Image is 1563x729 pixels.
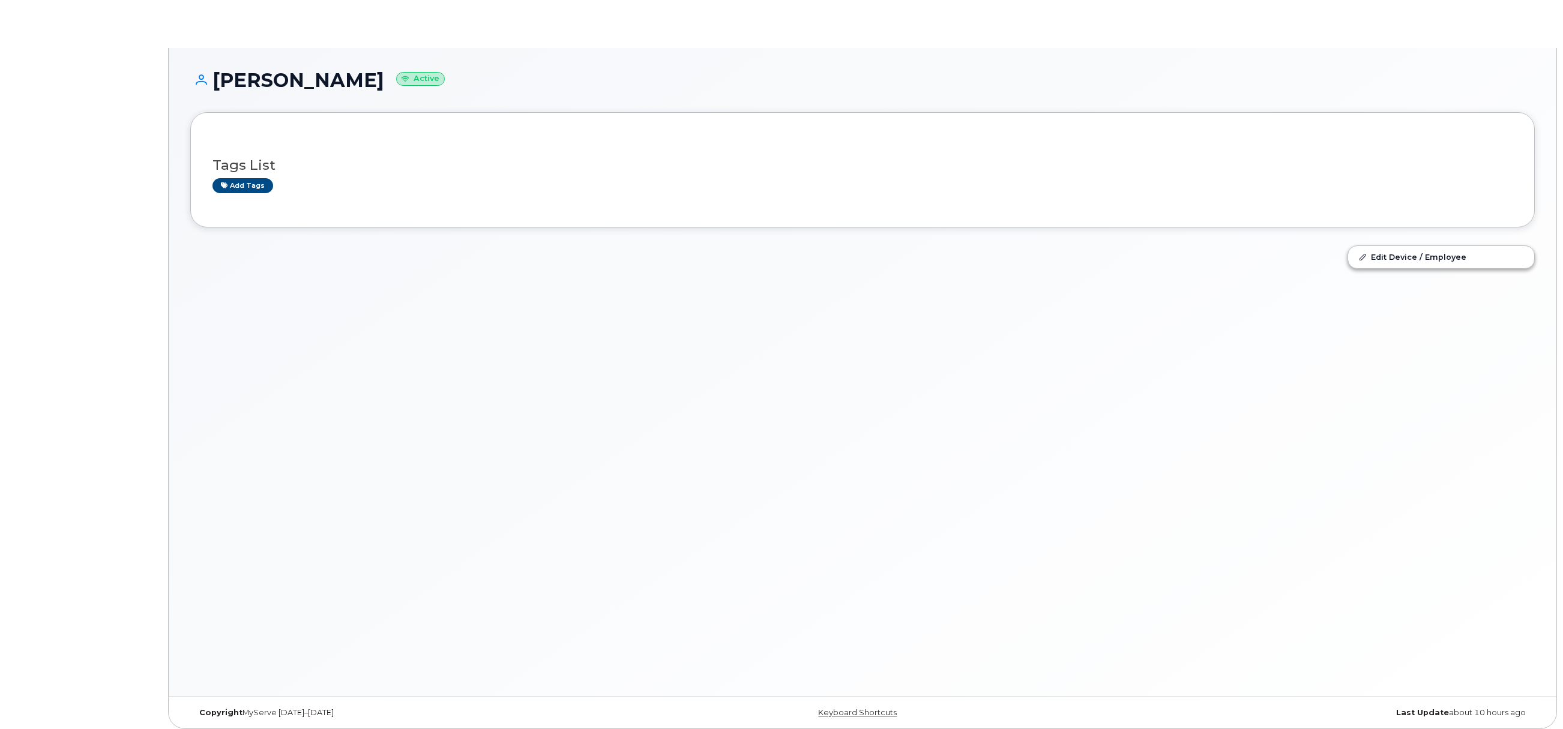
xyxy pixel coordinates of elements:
[818,708,897,717] a: Keyboard Shortcuts
[1086,708,1535,718] div: about 10 hours ago
[212,158,1513,173] h3: Tags List
[190,708,639,718] div: MyServe [DATE]–[DATE]
[199,708,242,717] strong: Copyright
[1396,708,1449,717] strong: Last Update
[190,70,1535,91] h1: [PERSON_NAME]
[212,178,273,193] a: Add tags
[396,72,445,86] small: Active
[1348,246,1534,268] a: Edit Device / Employee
